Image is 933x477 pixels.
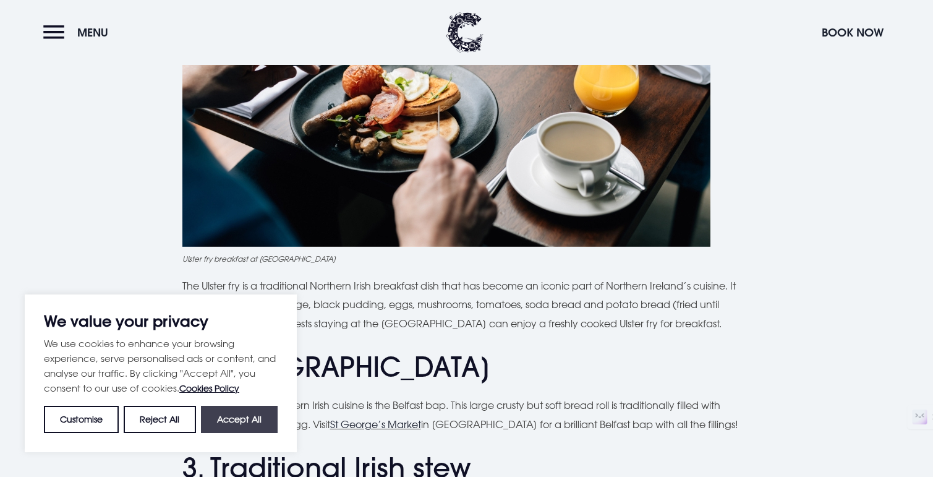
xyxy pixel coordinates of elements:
button: Accept All [201,406,278,433]
button: Customise [44,406,119,433]
figcaption: Ulster fry breakfast at [GEOGRAPHIC_DATA] [182,253,751,264]
a: St George’s Market [330,418,421,431]
h2: 2. [GEOGRAPHIC_DATA] [182,351,751,384]
span: Menu [77,25,108,40]
div: We value your privacy [25,294,297,452]
button: Menu [43,19,114,46]
p: A beloved part of Northern Irish cuisine is the Belfast bap. This large crusty but soft bread rol... [182,396,751,434]
p: The Ulster fry is a traditional Northern Irish breakfast dish that has become an iconic part of N... [182,277,751,333]
button: Book Now [816,19,890,46]
button: Reject All [124,406,195,433]
p: We use cookies to enhance your browsing experience, serve personalised ads or content, and analys... [44,336,278,396]
p: We value your privacy [44,314,278,329]
img: Clandeboye Lodge [446,12,484,53]
a: Cookies Policy [179,383,239,393]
